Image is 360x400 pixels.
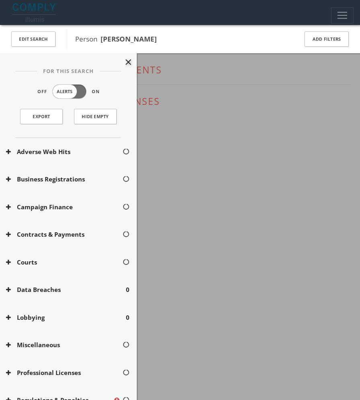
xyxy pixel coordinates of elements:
[12,3,58,22] img: illumis
[6,285,126,294] button: Data Breaches
[11,31,56,47] button: Edit Search
[123,57,133,67] i: close
[6,175,122,184] button: Business Registrations
[6,313,126,322] button: Lobbying
[304,31,349,47] button: Add Filters
[6,147,122,156] button: Adverse Web Hits
[75,34,157,44] span: Person
[6,368,122,377] button: Professional Licenses
[37,67,100,75] span: For This Search
[6,258,122,267] button: Courts
[37,88,47,95] span: Off
[92,88,100,95] span: On
[101,34,157,44] b: [PERSON_NAME]
[20,109,63,124] a: Export
[331,7,354,23] button: Toggle navigation
[74,109,117,124] button: Hide Empty
[6,340,122,350] button: Miscellaneous
[6,202,122,212] button: Campaign Finance
[6,230,122,239] button: Contracts & Payments
[126,313,130,322] span: 0
[126,285,130,294] span: 0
